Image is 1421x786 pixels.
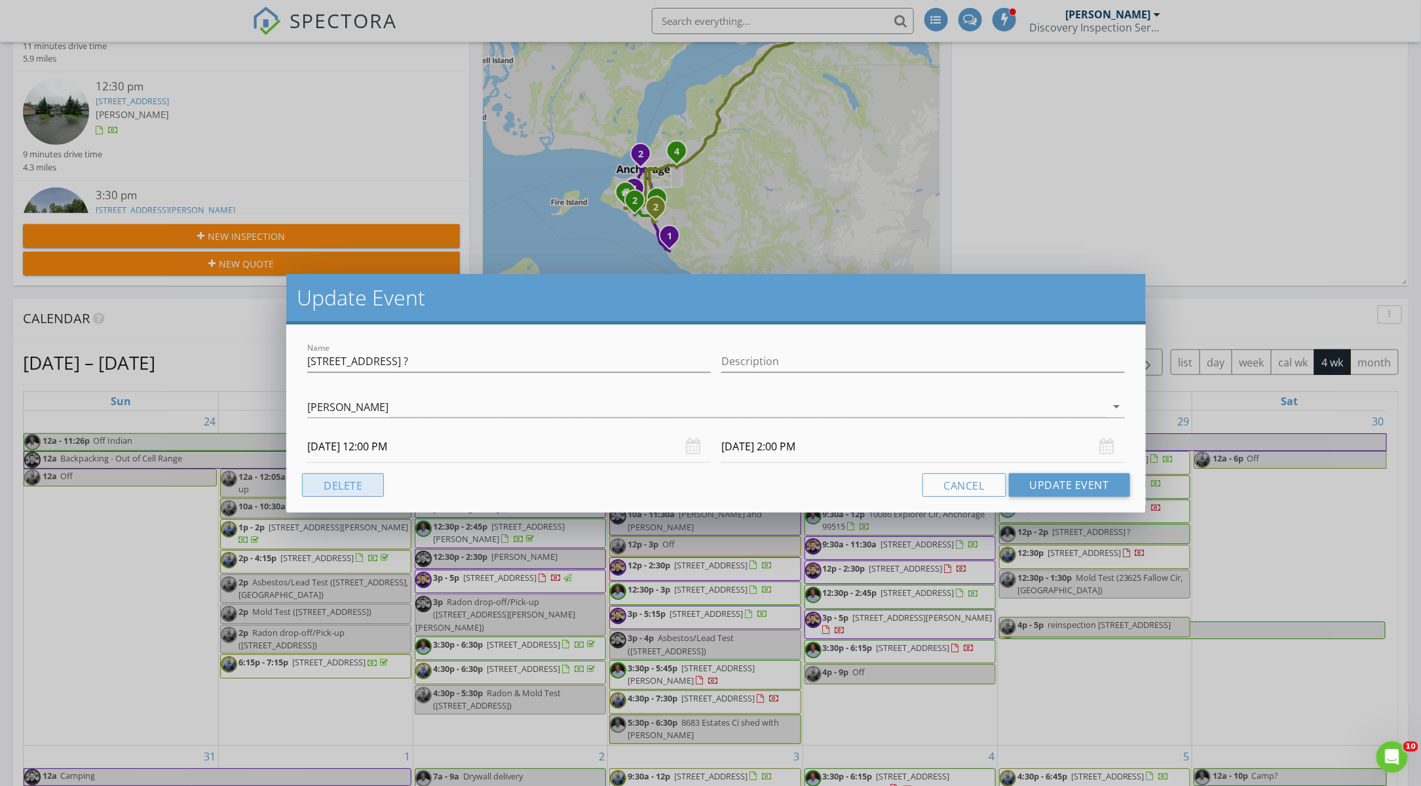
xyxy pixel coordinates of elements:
[307,401,388,413] div: [PERSON_NAME]
[721,431,1125,463] input: Select date
[922,473,1006,497] button: Cancel
[297,285,1135,311] h2: Update Event
[1403,741,1418,752] span: 10
[1109,399,1125,414] i: arrow_drop_down
[1009,473,1130,497] button: Update Event
[1376,741,1408,773] iframe: Intercom live chat
[302,473,384,497] button: Delete
[307,431,711,463] input: Select date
